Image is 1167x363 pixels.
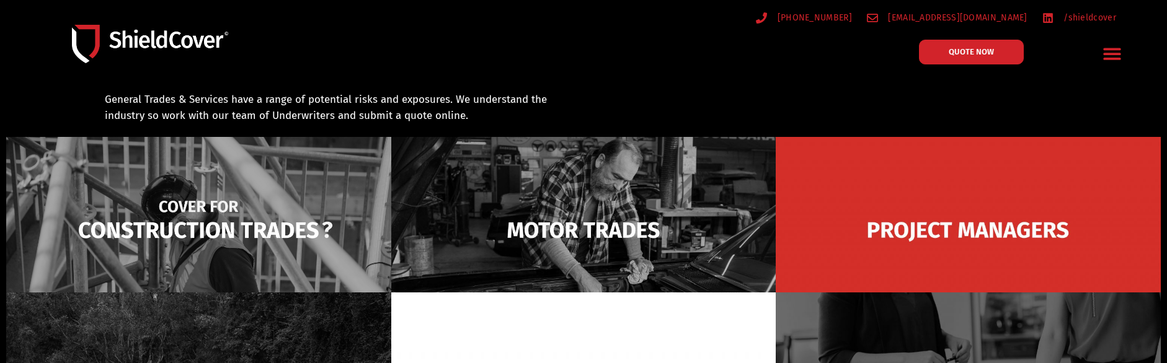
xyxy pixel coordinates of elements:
span: [PHONE_NUMBER] [774,10,852,25]
img: Shield-Cover-Underwriting-Australia-logo-full [72,25,228,63]
a: QUOTE NOW [919,40,1024,64]
a: [EMAIL_ADDRESS][DOMAIN_NAME] [867,10,1027,25]
p: General Trades & Services have a range of potential risks and exposures. We understand the indust... [105,92,567,123]
a: [PHONE_NUMBER] [756,10,852,25]
span: [EMAIL_ADDRESS][DOMAIN_NAME] [885,10,1027,25]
